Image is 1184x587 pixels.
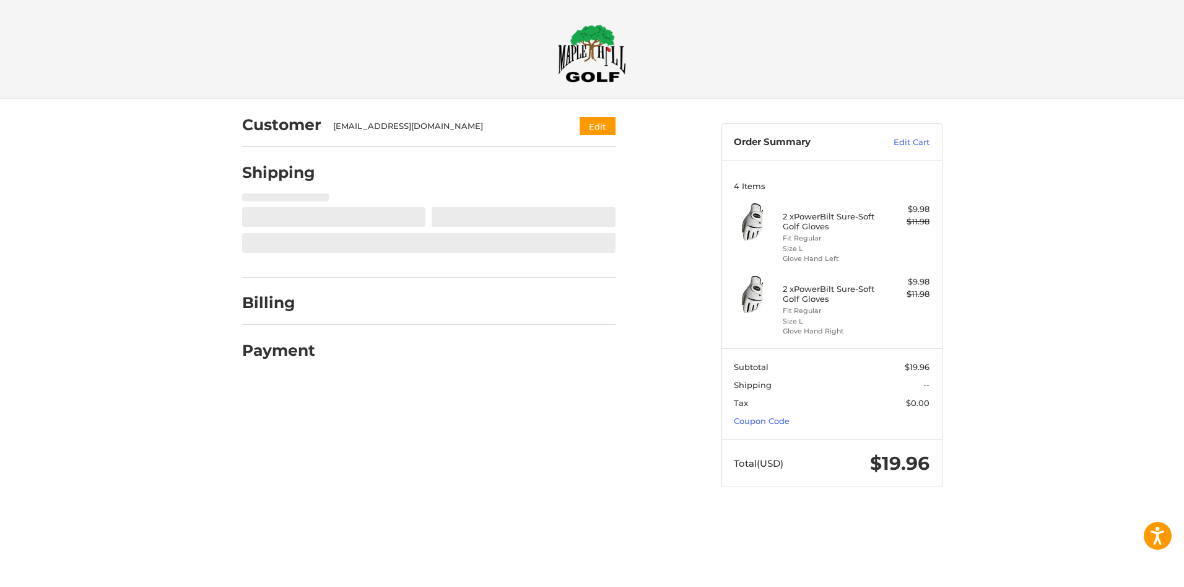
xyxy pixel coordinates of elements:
[783,254,877,264] li: Glove Hand Left
[783,316,877,327] li: Size L
[783,244,877,254] li: Size L
[783,306,877,316] li: Fit Regular
[783,284,877,304] h4: 2 x PowerBilt Sure-Soft Golf Gloves
[734,362,768,372] span: Subtotal
[905,362,929,372] span: $19.96
[558,24,626,82] img: Maple Hill Golf
[580,117,616,135] button: Edit
[734,181,929,191] h3: 4 Items
[881,288,929,301] div: $11.98
[242,163,315,182] h2: Shipping
[734,457,783,469] span: Total (USD)
[783,211,877,232] h4: 2 x PowerBilt Sure-Soft Golf Gloves
[867,136,929,149] a: Edit Cart
[734,136,867,149] h3: Order Summary
[881,276,929,288] div: $9.98
[734,416,790,426] a: Coupon Code
[881,216,929,228] div: $11.98
[881,203,929,216] div: $9.98
[734,380,772,390] span: Shipping
[783,326,877,337] li: Glove Hand Right
[734,398,748,408] span: Tax
[906,398,929,408] span: $0.00
[242,341,315,360] h2: Payment
[923,380,929,390] span: --
[870,452,929,475] span: $19.96
[783,233,877,244] li: Fit Regular
[333,120,555,133] div: [EMAIL_ADDRESS][DOMAIN_NAME]
[242,115,321,135] h2: Customer
[242,293,315,312] h2: Billing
